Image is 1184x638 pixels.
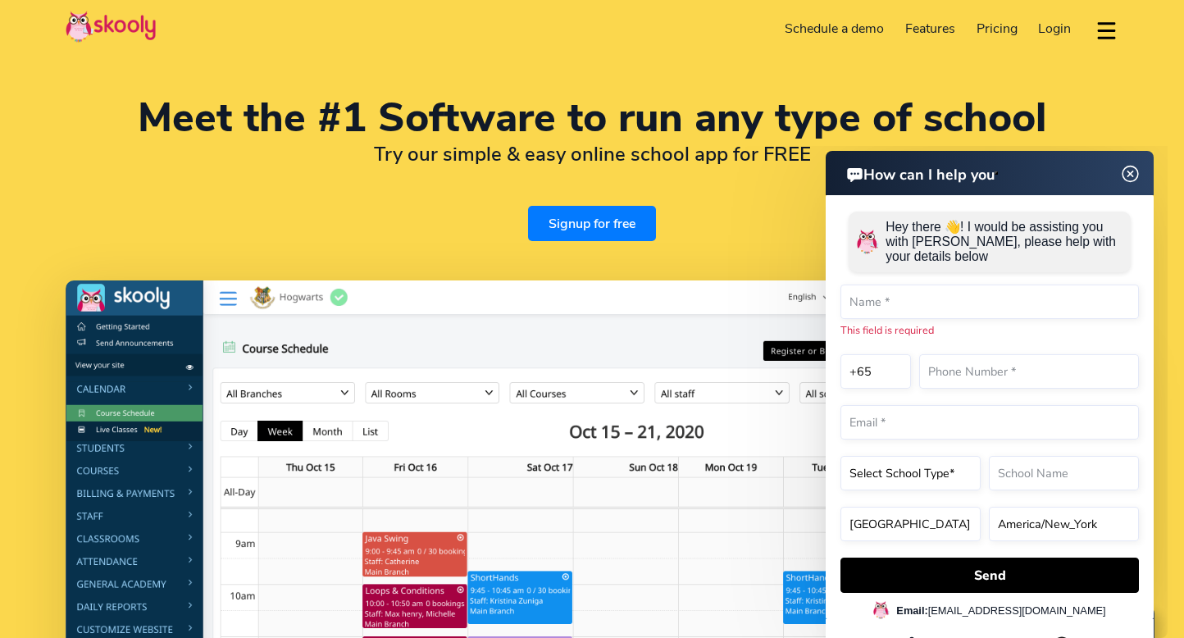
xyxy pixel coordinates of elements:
[1027,16,1082,42] a: Login
[966,16,1028,42] a: Pricing
[1038,20,1071,38] span: Login
[895,16,966,42] a: Features
[66,142,1118,166] h2: Try our simple & easy online school app for FREE
[977,20,1018,38] span: Pricing
[66,11,156,43] img: Skooly
[775,16,895,42] a: Schedule a demo
[66,98,1118,138] h1: Meet the #1 Software to run any type of school
[1095,11,1118,49] button: dropdown menu
[528,206,656,241] a: Signup for free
